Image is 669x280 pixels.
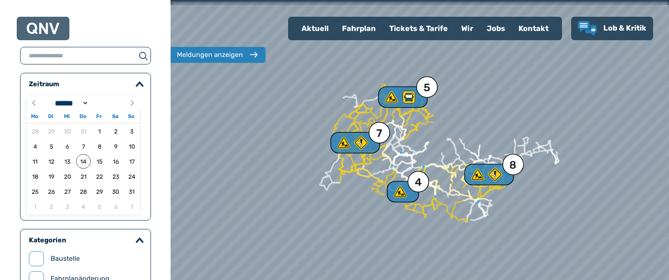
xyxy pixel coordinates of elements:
a: Lob & Kritik [578,21,646,36]
span: 08.08.2025 [92,139,107,154]
span: 30.07.2025 [60,124,75,139]
span: Lob & Kritik [603,23,646,33]
label: Baustelle [51,254,80,264]
span: Fr [91,114,107,119]
span: 17.08.2025 [125,154,139,169]
div: 4 [393,185,412,198]
span: 01.09.2025 [28,199,43,214]
select: Month [52,99,89,108]
span: 12.08.2025 [44,154,59,169]
span: Mo [27,114,43,119]
span: 05.08.2025 [44,139,59,154]
img: QNV Logo [27,23,59,34]
span: Do [75,114,91,119]
a: Fahrplan [335,18,383,39]
span: 13.08.2025 [60,154,75,169]
span: 15.08.2025 [92,154,107,169]
span: 09.08.2025 [108,139,123,154]
span: 31.08.2025 [125,184,139,199]
span: 22.08.2025 [92,169,107,184]
a: QNV Logo [27,20,59,37]
span: Mi [59,114,75,119]
span: 04.09.2025 [76,199,91,214]
div: 7 [376,128,382,139]
span: 24.08.2025 [125,169,139,184]
a: Jobs [480,18,512,39]
a: Kontakt [512,18,555,39]
div: Meldungen anzeigen [177,50,243,60]
span: 31.07.2025 [76,124,91,139]
span: 06.09.2025 [108,199,123,214]
span: 05.09.2025 [92,199,107,214]
span: 04.08.2025 [28,139,43,154]
span: Di [43,114,59,119]
legend: Zeitraum [29,80,59,88]
span: 21.08.2025 [76,169,91,184]
span: 02.09.2025 [44,199,59,214]
span: 07.09.2025 [125,199,139,214]
span: 23.08.2025 [108,169,123,184]
span: 14.08.2025 [76,154,91,169]
span: 10.08.2025 [125,139,139,154]
a: Aktuell [295,18,335,39]
div: 8 [509,160,517,171]
span: 07.08.2025 [76,139,91,154]
span: 25.08.2025 [28,184,43,199]
span: 03.09.2025 [60,199,75,214]
span: 02.08.2025 [108,124,123,139]
a: Tickets & Tarife [383,18,455,39]
span: 06.08.2025 [60,139,75,154]
span: 18.08.2025 [28,169,43,184]
div: 7 [340,136,370,149]
legend: Kategorien [29,236,66,244]
span: 30.08.2025 [108,184,123,199]
span: 26.08.2025 [44,184,59,199]
div: 5 [387,90,417,104]
span: 16.08.2025 [108,154,123,169]
span: 28.07.2025 [28,124,43,139]
span: So [123,114,139,119]
span: 01.08.2025 [92,124,107,139]
button: suchen [136,51,151,61]
span: 11.08.2025 [28,154,43,169]
span: 28.08.2025 [76,184,91,199]
span: 03.08.2025 [125,124,139,139]
div: 8 [473,168,503,181]
button: Meldungen anzeigen [169,47,266,63]
span: 20.08.2025 [60,169,75,184]
span: Sa [107,114,123,119]
div: 4 [415,177,421,188]
span: 27.08.2025 [60,184,75,199]
span: 29.07.2025 [44,124,59,139]
span: 19.08.2025 [44,169,59,184]
div: 5 [424,82,430,93]
input: Year [89,99,119,108]
span: 29.08.2025 [92,184,107,199]
a: Wir [455,18,480,39]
